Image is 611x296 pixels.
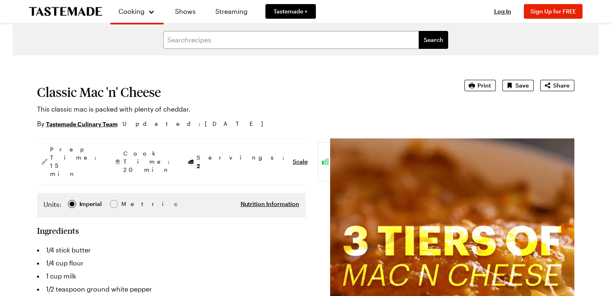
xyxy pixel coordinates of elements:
h1: Classic Mac 'n' Cheese [37,85,442,99]
li: 1/4 cup flour [37,257,306,270]
a: Tastemade Culinary Team [46,119,118,128]
li: 1 cup milk [37,270,306,283]
button: Scale [293,158,308,166]
span: Tastemade + [274,7,308,15]
span: Updated : [DATE] [123,119,271,128]
li: 1/4 stick butter [37,243,306,257]
button: Cooking [118,3,155,20]
span: Print [477,81,491,90]
button: Nutrition Information [241,200,299,208]
span: Metric [121,200,139,208]
label: Units: [44,200,61,209]
span: Cooking [118,7,145,15]
span: Search [424,36,443,44]
span: Share [553,81,569,90]
span: Prep Time: 15 min [50,145,101,178]
a: Tastemade + [265,4,316,19]
button: Share [540,80,574,91]
span: Cook Time: 20 min [123,149,174,174]
p: By [37,119,118,129]
button: Print [464,80,496,91]
p: This classic mac is packed with plenty of cheddar. [37,104,442,114]
span: Save [515,81,529,90]
div: Imperial [79,200,102,208]
button: Sign Up for FREE [524,4,583,19]
span: Imperial [79,200,103,208]
button: Log In [486,7,519,15]
div: Imperial Metric [44,200,138,211]
div: Metric [121,200,138,208]
span: 2 [197,162,200,169]
button: Save recipe [502,80,534,91]
a: To Tastemade Home Page [29,7,102,16]
h2: Ingredients [37,226,79,235]
li: 1/2 teaspoon ground white pepper [37,283,306,296]
span: Sign Up for FREE [530,8,576,15]
span: Log In [494,8,511,15]
button: filters [419,31,448,49]
span: Servings: [197,153,289,170]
